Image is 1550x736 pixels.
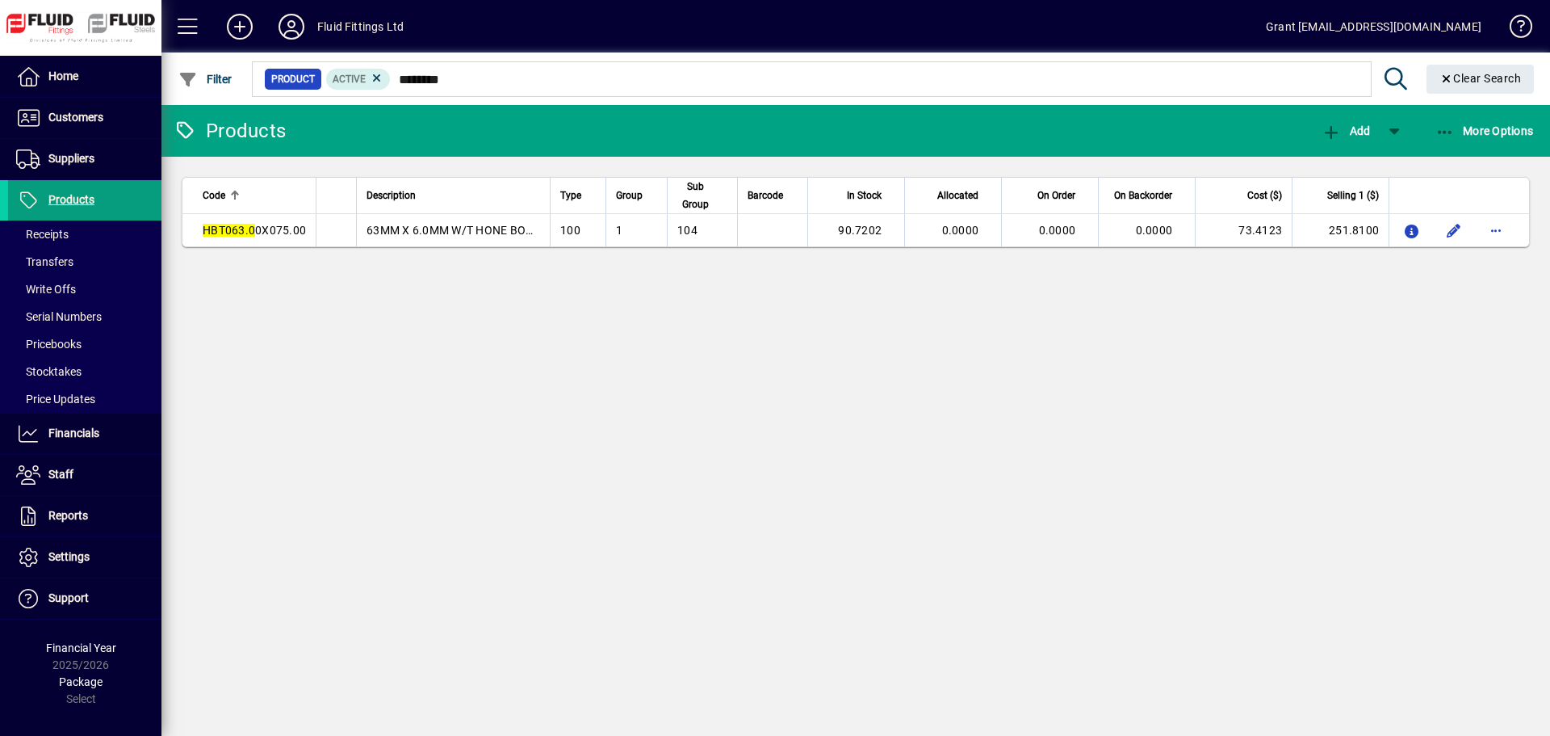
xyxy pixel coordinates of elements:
[16,365,82,378] span: Stocktakes
[16,338,82,351] span: Pricebooks
[48,591,89,604] span: Support
[1114,187,1172,204] span: On Backorder
[367,224,571,237] span: 63MM X 6.0MM W/T HONE BORE TUBE
[1327,187,1379,204] span: Selling 1 ($)
[560,187,596,204] div: Type
[818,187,896,204] div: In Stock
[8,275,161,303] a: Write Offs
[847,187,882,204] span: In Stock
[203,187,306,204] div: Code
[333,74,366,85] span: Active
[677,178,713,213] span: Sub Group
[203,224,255,237] em: HBT063.0
[8,385,161,413] a: Price Updates
[16,393,95,406] span: Price Updates
[48,550,90,563] span: Settings
[838,224,882,237] span: 90.7202
[8,330,161,358] a: Pricebooks
[1439,72,1522,85] span: Clear Search
[8,57,161,97] a: Home
[46,641,116,654] span: Financial Year
[174,65,237,94] button: Filter
[1483,217,1509,243] button: More options
[1441,217,1467,243] button: Edit
[48,468,73,481] span: Staff
[937,187,978,204] span: Allocated
[677,224,697,237] span: 104
[178,73,232,86] span: Filter
[1136,224,1173,237] span: 0.0000
[1498,3,1530,56] a: Knowledge Base
[1108,187,1187,204] div: On Backorder
[616,187,657,204] div: Group
[1247,187,1282,204] span: Cost ($)
[203,224,306,237] span: 0X075.00
[271,71,315,87] span: Product
[317,14,404,40] div: Fluid Fittings Ltd
[266,12,317,41] button: Profile
[1292,214,1389,246] td: 251.8100
[8,537,161,578] a: Settings
[616,224,622,237] span: 1
[8,496,161,536] a: Reports
[48,509,88,522] span: Reports
[48,152,94,165] span: Suppliers
[48,111,103,124] span: Customers
[8,578,161,619] a: Support
[16,283,76,296] span: Write Offs
[8,139,161,179] a: Suppliers
[1012,187,1090,204] div: On Order
[677,178,727,213] div: Sub Group
[48,193,94,206] span: Products
[942,224,979,237] span: 0.0000
[8,358,161,385] a: Stocktakes
[560,224,580,237] span: 100
[8,98,161,138] a: Customers
[59,675,103,688] span: Package
[8,414,161,454] a: Financials
[8,248,161,275] a: Transfers
[48,69,78,82] span: Home
[1431,116,1538,145] button: More Options
[48,427,99,439] span: Financials
[616,187,643,204] span: Group
[16,255,73,268] span: Transfers
[16,310,102,323] span: Serial Numbers
[1195,214,1292,246] td: 73.4123
[326,69,391,90] mat-chip: Activation Status: Active
[748,187,783,204] span: Barcode
[1266,14,1481,40] div: Grant [EMAIL_ADDRESS][DOMAIN_NAME]
[560,187,581,204] span: Type
[915,187,993,204] div: Allocated
[203,187,225,204] span: Code
[367,187,416,204] span: Description
[367,187,540,204] div: Description
[8,303,161,330] a: Serial Numbers
[8,455,161,495] a: Staff
[1037,187,1075,204] span: On Order
[1322,124,1370,137] span: Add
[8,221,161,248] a: Receipts
[1435,124,1534,137] span: More Options
[1039,224,1076,237] span: 0.0000
[214,12,266,41] button: Add
[748,187,798,204] div: Barcode
[1426,65,1535,94] button: Clear
[174,118,286,144] div: Products
[1317,116,1374,145] button: Add
[16,228,69,241] span: Receipts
